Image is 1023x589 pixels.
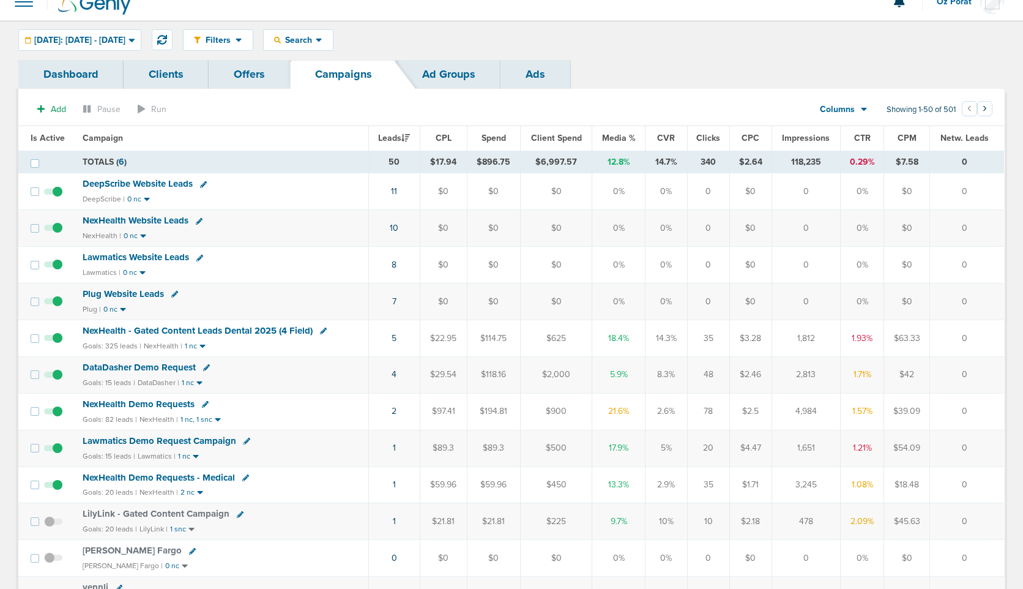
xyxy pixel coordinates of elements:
[820,103,855,116] span: Columns
[83,362,196,373] span: DataDasher Demo Request
[34,36,125,45] span: [DATE]: [DATE] - [DATE]
[730,356,772,393] td: $2.46
[467,283,520,320] td: $0
[687,503,730,540] td: 10
[392,296,396,307] a: 7
[180,415,212,424] small: 1 nc, 1 snc
[592,393,645,430] td: 21.6%
[520,247,592,283] td: $0
[645,393,687,430] td: 2.6%
[467,540,520,577] td: $0
[592,430,645,467] td: 17.9%
[83,452,135,461] small: Goals: 15 leads |
[884,283,930,320] td: $0
[930,430,1004,467] td: 0
[772,247,840,283] td: 0
[782,133,830,143] span: Impressions
[420,320,467,356] td: $22.95
[772,173,840,210] td: 0
[930,503,1004,540] td: 0
[592,320,645,356] td: 18.4%
[520,320,592,356] td: $625
[124,60,209,89] a: Clients
[840,356,884,393] td: 1.71%
[138,378,179,387] small: DataDasher |
[840,320,884,356] td: 1.93%
[840,210,884,247] td: 0%
[139,525,168,533] small: LilyLink |
[730,151,772,173] td: $2.64
[592,283,645,320] td: 0%
[83,325,313,336] span: NexHealth - Gated Content Leads Dental 2025 (4 Field)
[467,430,520,467] td: $89.3
[645,210,687,247] td: 0%
[520,503,592,540] td: $225
[31,100,73,118] button: Add
[467,173,520,210] td: $0
[83,508,229,519] span: LilyLink - Gated Content Campaign
[840,173,884,210] td: 0%
[930,283,1004,320] td: 0
[420,393,467,430] td: $97.41
[840,151,884,173] td: 0.29%
[730,320,772,356] td: $3.28
[124,231,138,241] small: 0 nc
[83,305,101,313] small: Plug |
[930,467,1004,503] td: 0
[592,173,645,210] td: 0%
[930,393,1004,430] td: 0
[520,356,592,393] td: $2,000
[592,467,645,503] td: 13.3%
[840,283,884,320] td: 0%
[393,479,396,490] a: 1
[884,393,930,430] td: $39.09
[467,247,520,283] td: $0
[83,488,137,497] small: Goals: 20 leads |
[930,540,1004,577] td: 0
[884,210,930,247] td: $0
[290,60,397,89] a: Campaigns
[772,393,840,430] td: 4,984
[436,133,452,143] span: CPL
[930,151,1004,173] td: 0
[127,195,141,204] small: 0 nc
[687,210,730,247] td: 0
[83,545,182,556] span: [PERSON_NAME] Fargo
[83,342,141,351] small: Goals: 325 leads |
[378,133,410,143] span: Leads
[687,151,730,173] td: 340
[592,503,645,540] td: 9.7%
[854,133,871,143] span: CTR
[772,540,840,577] td: 0
[83,561,163,570] small: [PERSON_NAME] Fargo |
[467,467,520,503] td: $59.96
[531,133,582,143] span: Client Spend
[884,430,930,467] td: $54.09
[420,210,467,247] td: $0
[393,516,396,527] a: 1
[930,173,1004,210] td: 0
[83,378,135,388] small: Goals: 15 leads |
[180,488,195,497] small: 2 nc
[392,333,396,343] a: 5
[940,133,989,143] span: Netw. Leads
[18,60,124,89] a: Dashboard
[840,503,884,540] td: 2.09%
[397,60,500,89] a: Ad Groups
[840,540,884,577] td: 0%
[592,210,645,247] td: 0%
[592,356,645,393] td: 5.9%
[930,320,1004,356] td: 0
[884,173,930,210] td: $0
[369,151,420,173] td: 50
[772,151,840,173] td: 118,235
[687,283,730,320] td: 0
[138,452,176,460] small: Lawmatics |
[772,503,840,540] td: 478
[420,356,467,393] td: $29.54
[645,430,687,467] td: 5%
[742,133,759,143] span: CPC
[520,151,592,173] td: $6,997.57
[730,430,772,467] td: $4.47
[645,283,687,320] td: 0%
